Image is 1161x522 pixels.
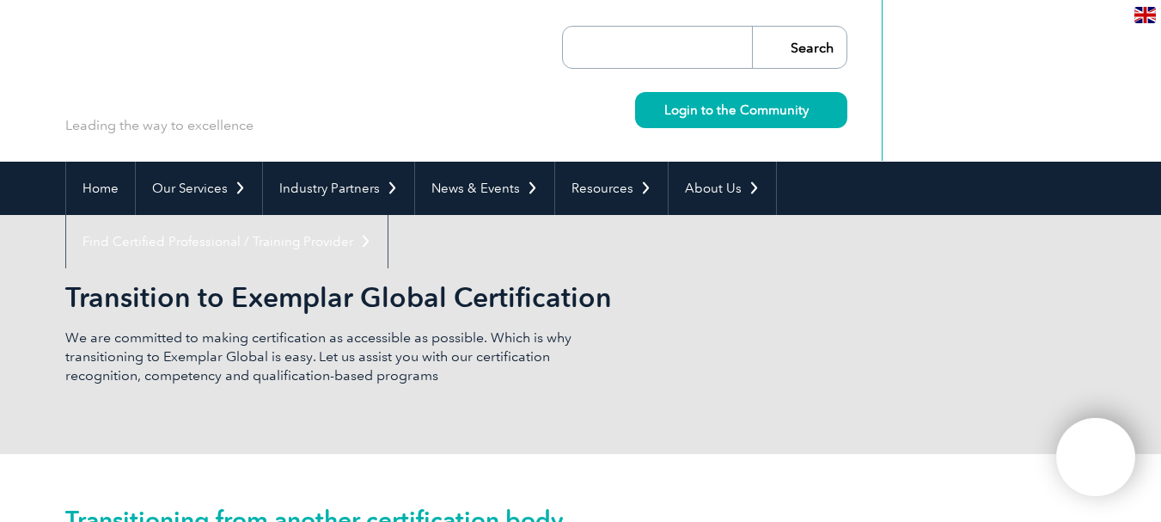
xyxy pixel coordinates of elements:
h2: Transition to Exemplar Global Certification [65,284,787,311]
a: Resources [555,162,668,215]
a: Industry Partners [263,162,414,215]
p: We are committed to making certification as accessible as possible. Which is why transitioning to... [65,329,581,385]
a: News & Events [415,162,554,215]
a: Find Certified Professional / Training Provider [66,215,388,268]
p: Leading the way to excellence [65,116,254,135]
a: About Us [669,162,776,215]
input: Search [752,27,846,68]
img: en [1134,7,1156,23]
a: Our Services [136,162,262,215]
a: Login to the Community [635,92,847,128]
a: Home [66,162,135,215]
img: svg+xml;nitro-empty-id=MzU4OjIyMw==-1;base64,PHN2ZyB2aWV3Qm94PSIwIDAgMTEgMTEiIHdpZHRoPSIxMSIgaGVp... [809,105,818,114]
img: svg+xml;nitro-empty-id=MTM3ODoxMTY=-1;base64,PHN2ZyB2aWV3Qm94PSIwIDAgNDAwIDQwMCIgd2lkdGg9IjQwMCIg... [1074,436,1117,479]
